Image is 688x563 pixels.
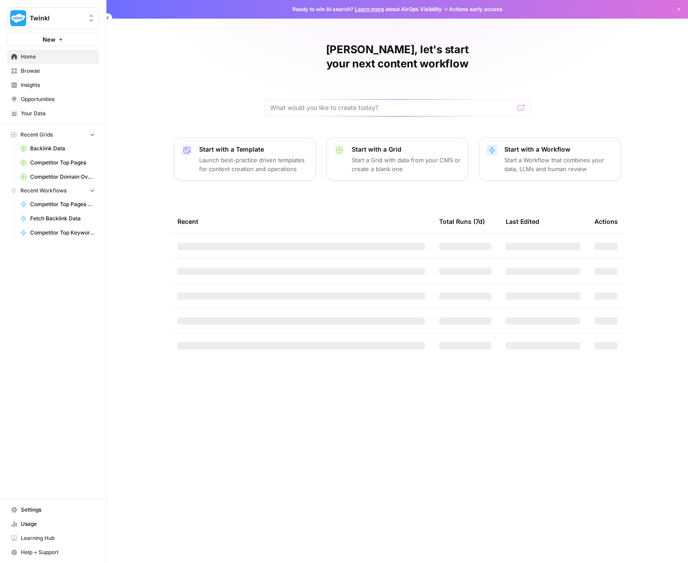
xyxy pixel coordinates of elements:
span: Ready to win AI search? about AirOps Visibility [292,5,442,13]
a: Learn more [355,6,384,12]
h1: [PERSON_NAME], let's start your next content workflow [264,43,531,71]
div: Actions [594,209,618,234]
button: Start with a WorkflowStart a Workflow that combines your data, LLMs and human review [479,137,621,181]
a: Fetch Backlink Data [16,211,99,226]
a: Learning Hub [7,531,99,545]
img: Twinkl Logo [10,10,26,26]
p: Start with a Workflow [504,145,613,154]
span: Browse [21,67,95,75]
p: Start with a Grid [352,145,461,154]
span: Opportunities [21,95,95,103]
span: Settings [21,506,95,514]
button: Help + Support [7,545,99,559]
span: Competitor Top Pages [30,159,95,167]
a: Competitor Top Pages Step [16,197,99,211]
span: Competitor Domain Overview [30,173,95,181]
span: Competitor Top Keywords Step [30,229,95,237]
span: Twinkl [30,14,83,23]
a: Competitor Top Pages [16,156,99,170]
span: Learning Hub [21,534,95,542]
button: New [7,33,99,46]
a: Competitor Top Keywords Step [16,226,99,240]
button: Start with a TemplateLaunch best-practice driven templates for content creation and operations [174,137,316,181]
span: Recent Grids [20,131,53,139]
span: Backlink Data [30,145,95,152]
div: Total Runs (7d) [439,209,485,234]
span: New [43,35,55,44]
span: Insights [21,81,95,89]
p: Launch best-practice driven templates for content creation and operations [199,156,308,173]
a: Your Data [7,106,99,121]
span: Recent Workflows [20,187,67,195]
a: Home [7,50,99,64]
p: Start a Workflow that combines your data, LLMs and human review [504,156,613,173]
a: Insights [7,78,99,92]
span: Competitor Top Pages Step [30,200,95,208]
p: Start a Grid with data from your CMS or create a blank one [352,156,461,173]
button: Recent Grids [7,128,99,141]
span: Help + Support [21,548,95,556]
span: Home [21,53,95,61]
button: Recent Workflows [7,184,99,197]
a: Competitor Domain Overview [16,170,99,184]
div: Recent [177,209,425,234]
span: Your Data [21,109,95,117]
div: Last Edited [506,209,539,234]
a: Backlink Data [16,141,99,156]
a: Settings [7,503,99,517]
input: What would you like to create today? [270,103,514,112]
span: Actions early access [449,5,503,13]
a: Browse [7,64,99,78]
span: Usage [21,520,95,528]
p: Start with a Template [199,145,308,154]
a: Usage [7,517,99,531]
button: Start with a GridStart a Grid with data from your CMS or create a blank one [326,137,468,181]
span: Fetch Backlink Data [30,215,95,223]
a: Opportunities [7,92,99,106]
button: Workspace: Twinkl [7,7,99,29]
